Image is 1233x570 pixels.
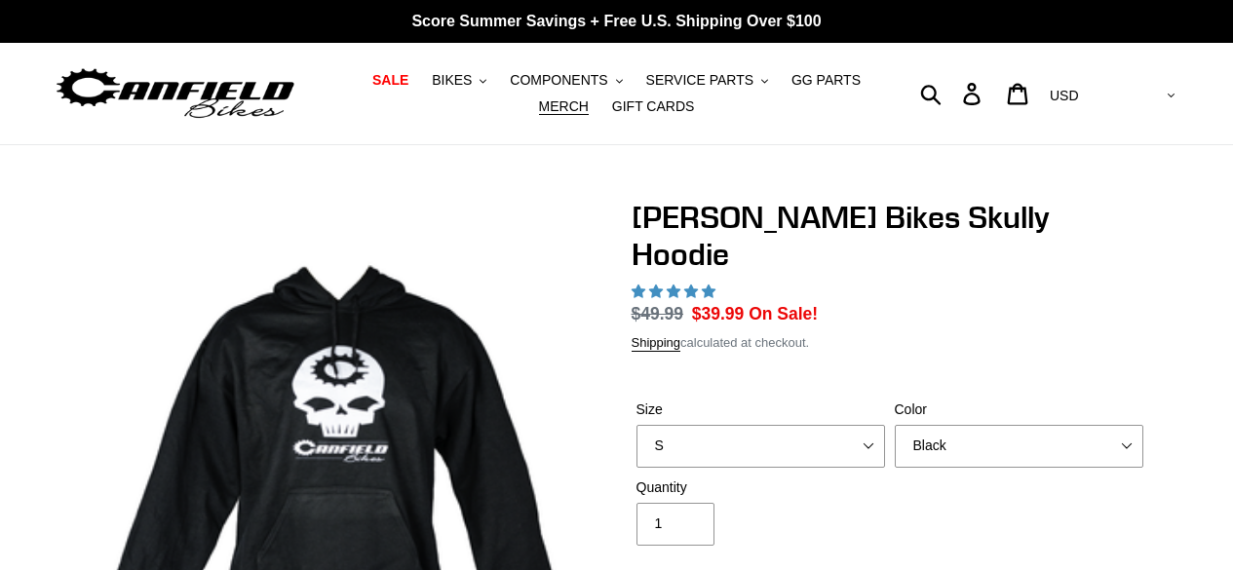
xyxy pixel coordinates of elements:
a: MERCH [529,94,598,120]
a: Shipping [632,335,681,352]
a: SALE [363,67,418,94]
span: $39.99 [692,304,745,323]
label: Size [636,399,885,420]
span: GG PARTS [791,72,861,89]
span: SALE [372,72,408,89]
img: Canfield Bikes [54,63,297,125]
span: MERCH [539,98,589,115]
button: BIKES [422,67,496,94]
h1: [PERSON_NAME] Bikes Skully Hoodie [632,199,1148,274]
span: On Sale! [749,301,818,326]
a: GIFT CARDS [602,94,705,120]
label: Quantity [636,477,885,498]
span: SERVICE PARTS [646,72,753,89]
span: COMPONENTS [510,72,607,89]
label: Color [895,399,1143,420]
div: calculated at checkout. [632,333,1148,353]
span: 5.00 stars [632,284,719,299]
s: $49.99 [632,304,684,323]
span: GIFT CARDS [612,98,695,115]
button: SERVICE PARTS [636,67,778,94]
button: COMPONENTS [500,67,632,94]
span: BIKES [432,72,472,89]
a: GG PARTS [782,67,870,94]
